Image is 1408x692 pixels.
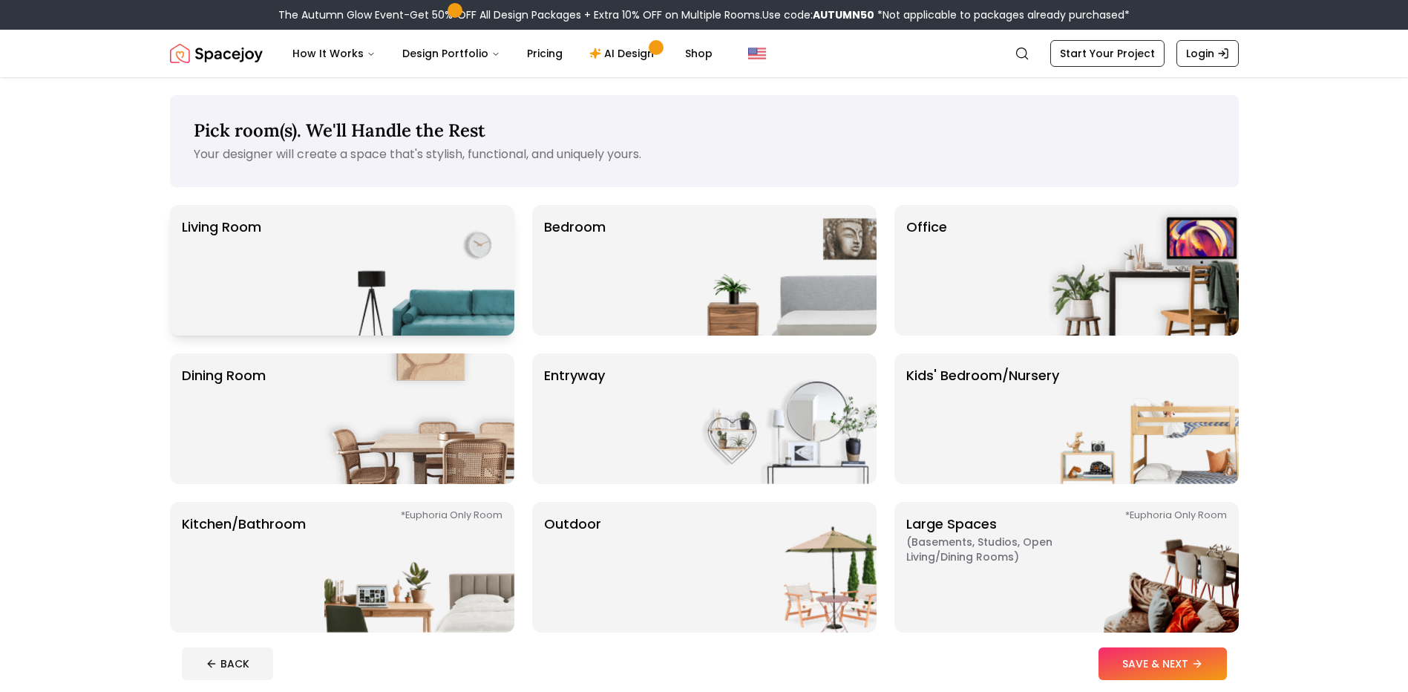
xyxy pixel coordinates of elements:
img: Dining Room [324,353,514,484]
img: Outdoor [687,502,877,633]
img: Living Room [324,205,514,336]
p: Kitchen/Bathroom [182,514,306,621]
p: Kids' Bedroom/Nursery [906,365,1059,472]
img: Large Spaces *Euphoria Only [1049,502,1239,633]
span: *Not applicable to packages already purchased* [874,7,1130,22]
p: Living Room [182,217,261,324]
img: Kids' Bedroom/Nursery [1049,353,1239,484]
a: Spacejoy [170,39,263,68]
button: How It Works [281,39,387,68]
p: Large Spaces [906,514,1092,621]
b: AUTUMN50 [813,7,874,22]
span: Pick room(s). We'll Handle the Rest [194,119,485,142]
span: Use code: [762,7,874,22]
p: entryway [544,365,605,472]
img: United States [748,45,766,62]
p: Outdoor [544,514,601,621]
a: Login [1176,40,1239,67]
a: AI Design [577,39,670,68]
a: Start Your Project [1050,40,1165,67]
span: ( Basements, Studios, Open living/dining rooms ) [906,535,1092,564]
p: Dining Room [182,365,266,472]
img: entryway [687,353,877,484]
img: Spacejoy Logo [170,39,263,68]
a: Shop [673,39,724,68]
p: Bedroom [544,217,606,324]
p: Your designer will create a space that's stylish, functional, and uniquely yours. [194,146,1215,163]
button: SAVE & NEXT [1098,647,1227,680]
button: BACK [182,647,273,680]
button: Design Portfolio [390,39,512,68]
nav: Global [170,30,1239,77]
p: Office [906,217,947,324]
img: Kitchen/Bathroom *Euphoria Only [324,502,514,633]
div: The Autumn Glow Event-Get 50% OFF All Design Packages + Extra 10% OFF on Multiple Rooms. [278,7,1130,22]
nav: Main [281,39,724,68]
img: Office [1049,205,1239,336]
a: Pricing [515,39,574,68]
img: Bedroom [687,205,877,336]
